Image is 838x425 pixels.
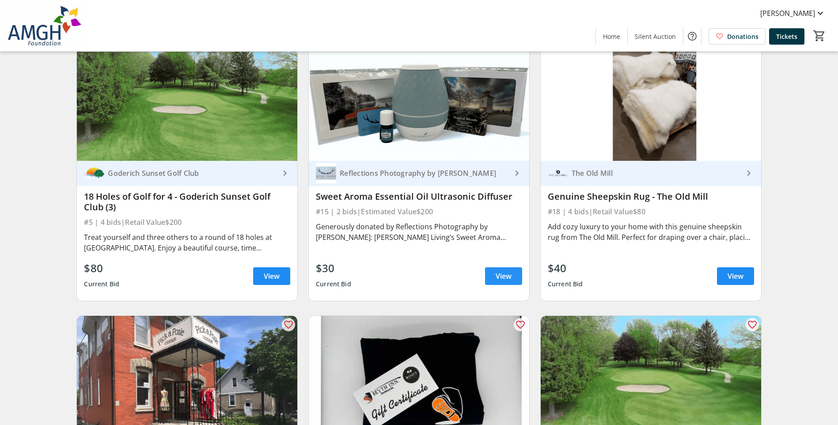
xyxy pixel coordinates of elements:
[77,161,297,186] a: Goderich Sunset Golf ClubGoderich Sunset Golf Club
[309,37,529,161] img: Sweet Aroma Essential Oil Ultrasonic Diffuser
[485,267,522,285] a: View
[541,37,761,161] img: Genuine Sheepskin Rug - The Old Mill
[84,163,104,183] img: Goderich Sunset Golf Club
[512,168,522,178] mat-icon: keyboard_arrow_right
[280,168,290,178] mat-icon: keyboard_arrow_right
[336,169,512,178] div: Reflections Photography by [PERSON_NAME]
[316,221,522,243] div: Generously donated by Reflections Photography by [PERSON_NAME]: [PERSON_NAME] Living’s Sweet Arom...
[316,191,522,202] div: Sweet Aroma Essential Oil Ultrasonic Diffuser
[316,260,351,276] div: $30
[316,163,336,183] img: Reflections Photography by Natasha Colling
[568,169,743,178] div: The Old Mill
[769,28,804,45] a: Tickets
[515,319,526,330] mat-icon: favorite_outline
[717,267,754,285] a: View
[635,32,676,41] span: Silent Auction
[316,205,522,218] div: #15 | 2 bids | Estimated Value $200
[496,271,512,281] span: View
[548,163,568,183] img: The Old Mill
[548,205,754,218] div: #18 | 4 bids | Retail Value $80
[603,32,620,41] span: Home
[84,216,290,228] div: #5 | 4 bids | Retail Value $200
[760,8,815,19] span: [PERSON_NAME]
[709,28,766,45] a: Donations
[264,271,280,281] span: View
[5,4,84,48] img: Alexandra Marine & General Hospital Foundation's Logo
[541,161,761,186] a: The Old Mill The Old Mill
[811,28,827,44] button: Cart
[548,260,583,276] div: $40
[596,28,627,45] a: Home
[309,161,529,186] a: Reflections Photography by Natasha CollingReflections Photography by [PERSON_NAME]
[84,276,119,292] div: Current Bid
[548,221,754,243] div: Add cozy luxury to your home with this genuine sheepskin rug from The Old Mill. Perfect for drapi...
[747,319,758,330] mat-icon: favorite_outline
[743,168,754,178] mat-icon: keyboard_arrow_right
[628,28,683,45] a: Silent Auction
[316,276,351,292] div: Current Bid
[84,260,119,276] div: $80
[77,37,297,161] img: 18 Holes of Golf for 4 - Goderich Sunset Golf Club (3)
[84,232,290,253] div: Treat yourself and three others to a round of 18 holes at [GEOGRAPHIC_DATA]. Enjoy a beautiful co...
[84,191,290,212] div: 18 Holes of Golf for 4 - Goderich Sunset Golf Club (3)
[283,319,294,330] mat-icon: favorite_outline
[728,271,743,281] span: View
[683,27,701,45] button: Help
[253,267,290,285] a: View
[727,32,758,41] span: Donations
[548,191,754,202] div: Genuine Sheepskin Rug - The Old Mill
[753,6,833,20] button: [PERSON_NAME]
[548,276,583,292] div: Current Bid
[776,32,797,41] span: Tickets
[104,169,280,178] div: Goderich Sunset Golf Club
